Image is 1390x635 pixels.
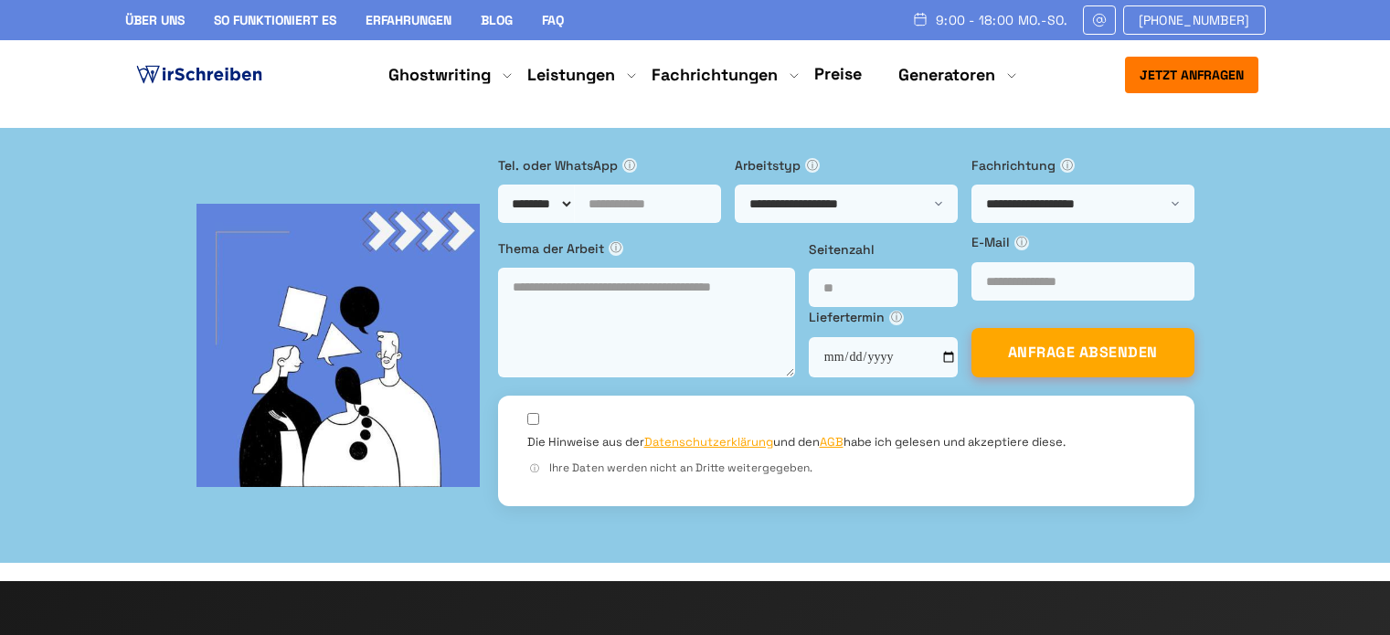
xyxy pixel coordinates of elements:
[527,64,615,86] a: Leistungen
[498,155,721,175] label: Tel. oder WhatsApp
[652,64,778,86] a: Fachrichtungen
[125,12,185,28] a: Über uns
[498,238,795,259] label: Thema der Arbeit
[898,64,995,86] a: Generatoren
[735,155,958,175] label: Arbeitstyp
[971,232,1194,252] label: E-Mail
[1014,236,1029,250] span: ⓘ
[214,12,336,28] a: So funktioniert es
[1125,57,1258,93] button: Jetzt anfragen
[889,311,904,325] span: ⓘ
[809,307,958,327] label: Liefertermin
[1139,13,1250,27] span: [PHONE_NUMBER]
[542,12,564,28] a: FAQ
[809,239,958,259] label: Seitenzahl
[366,12,451,28] a: Erfahrungen
[609,241,623,256] span: ⓘ
[196,204,480,487] img: bg
[1123,5,1266,35] a: [PHONE_NUMBER]
[805,158,820,173] span: ⓘ
[388,64,491,86] a: Ghostwriting
[481,12,513,28] a: Blog
[912,12,928,26] img: Schedule
[971,155,1194,175] label: Fachrichtung
[971,328,1194,377] button: ANFRAGE ABSENDEN
[527,434,1066,450] label: Die Hinweise aus der und den habe ich gelesen und akzeptiere diese.
[527,461,542,476] span: ⓘ
[820,434,844,450] a: AGB
[936,13,1068,27] span: 9:00 - 18:00 Mo.-So.
[1091,13,1108,27] img: Email
[133,61,266,89] img: logo ghostwriter-österreich
[527,460,1165,477] div: Ihre Daten werden nicht an Dritte weitergegeben.
[1060,158,1075,173] span: ⓘ
[814,63,862,84] a: Preise
[622,158,637,173] span: ⓘ
[644,434,773,450] a: Datenschutzerklärung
